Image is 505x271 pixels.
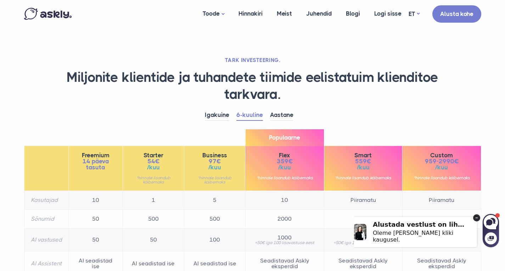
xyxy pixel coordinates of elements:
td: Piiramatu [324,191,402,210]
h1: Miljonite klientide ja tuhandete tiimide eelistatuim klienditoe tarkvara. [24,69,481,103]
span: /kuu [191,164,239,170]
td: 10 [246,191,324,210]
span: Freemium [75,152,116,158]
td: 1 [123,191,184,210]
span: 1000 [252,235,317,241]
a: Alusta kohe [432,5,481,23]
span: 14 päeva tasuta [75,158,116,170]
a: 6-kuuline [236,110,263,121]
span: /kuu [331,164,396,170]
iframe: Askly chat [354,205,500,248]
h2: TARK INVESTEERING. [24,57,481,64]
span: /kuu [129,164,178,170]
a: Igakuine [205,110,229,121]
span: Custom [409,152,474,158]
span: Smart [331,152,396,158]
img: Askly [24,8,72,20]
span: 5000 [331,235,396,241]
td: 500 [184,210,246,228]
small: +50€ iga 100 lisavastuse eest [252,241,317,245]
td: 5000 [324,210,402,228]
small: *hinnale lisandub käibemaks [191,176,239,184]
th: Kasutajad [24,191,68,210]
th: AI vastused [24,228,68,252]
span: /kuu [409,164,474,170]
td: 5 [184,191,246,210]
td: 10 [68,191,123,210]
small: *hinnale lisandub käibemaks [129,176,178,184]
span: 97€ [191,158,239,164]
span: 559€ [331,158,396,164]
td: 100 [184,228,246,252]
span: Flex [252,152,317,158]
a: ET [409,9,420,19]
small: *hinnale lisandub käibemaks [409,176,474,180]
td: 50 [123,228,184,252]
td: Piiramatu [403,191,481,210]
span: 959-2990€ [409,158,474,164]
td: 500 [123,210,184,228]
small: +50€ iga 100 lisavastuse eest [331,241,396,245]
span: Populaarne [246,129,324,146]
span: /kuu [252,164,317,170]
div: Oleme [PERSON_NAME] kliki kaugusel. [19,25,113,38]
span: Business [191,152,239,158]
span: 359€ [252,158,317,164]
div: Alustada vestlust on lihtne! [19,16,113,23]
td: 50 [68,210,123,228]
td: 50 [68,228,123,252]
small: *hinnale lisandub käibemaks [331,176,396,180]
span: 54€ [129,158,178,164]
span: Starter [129,152,178,158]
td: 2000 [246,210,324,228]
a: Aastane [270,110,293,121]
small: *hinnale lisandub käibemaks [252,176,317,180]
th: Sõnumid [24,210,68,228]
